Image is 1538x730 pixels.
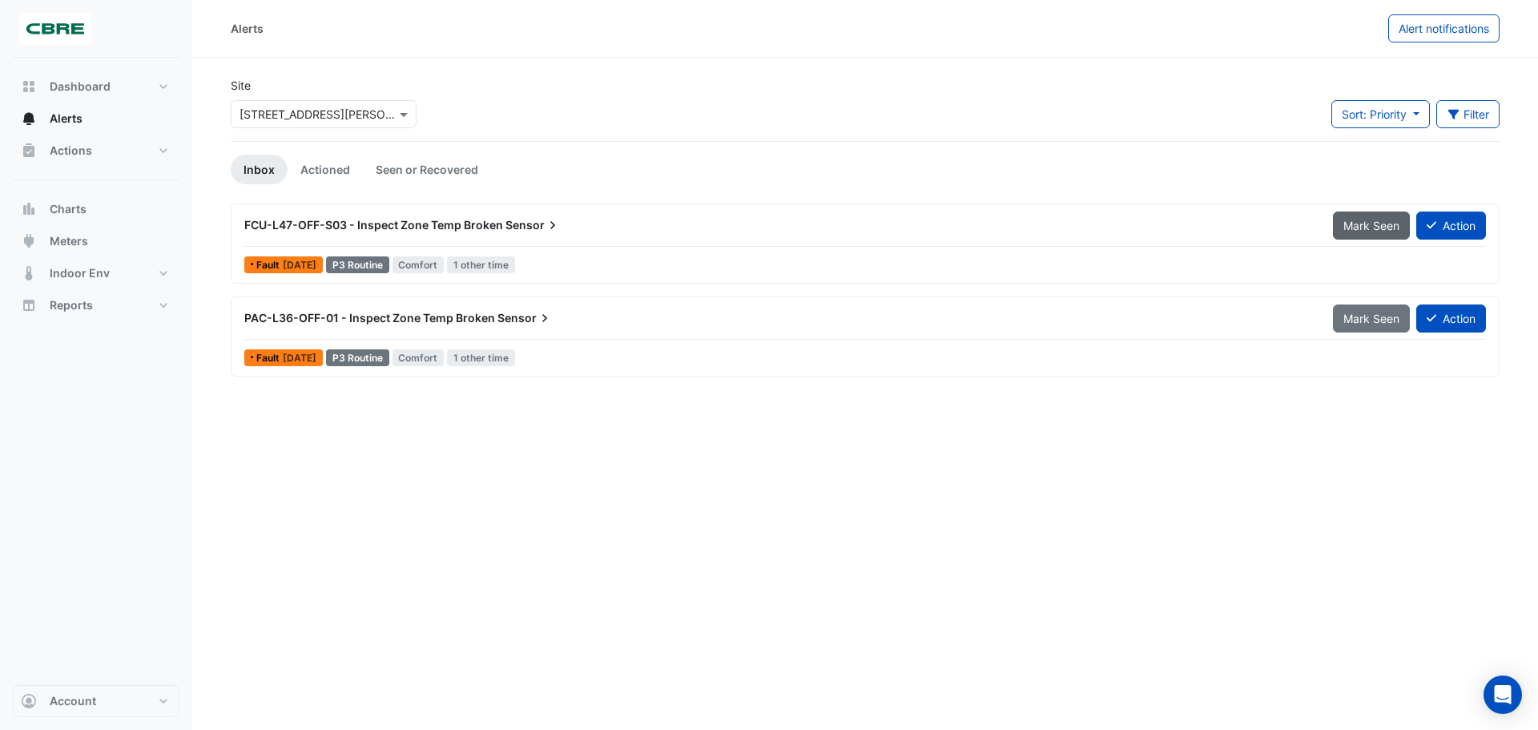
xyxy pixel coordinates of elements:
[256,353,283,363] span: Fault
[1399,22,1489,35] span: Alert notifications
[505,217,561,233] span: Sensor
[13,135,179,167] button: Actions
[288,155,363,184] a: Actioned
[497,310,553,326] span: Sensor
[50,79,111,95] span: Dashboard
[13,103,179,135] button: Alerts
[244,311,495,325] span: PAC-L36-OFF-01 - Inspect Zone Temp Broken
[1343,312,1399,325] span: Mark Seen
[13,257,179,289] button: Indoor Env
[363,155,491,184] a: Seen or Recovered
[1342,107,1407,121] span: Sort: Priority
[326,349,389,366] div: P3 Routine
[50,233,88,249] span: Meters
[13,225,179,257] button: Meters
[1343,219,1399,232] span: Mark Seen
[1333,305,1410,333] button: Mark Seen
[50,201,87,217] span: Charts
[21,265,37,281] app-icon: Indoor Env
[21,233,37,249] app-icon: Meters
[21,143,37,159] app-icon: Actions
[19,13,91,45] img: Company Logo
[50,297,93,313] span: Reports
[1416,212,1486,240] button: Action
[256,260,283,270] span: Fault
[13,685,179,717] button: Account
[13,289,179,321] button: Reports
[1388,14,1500,42] button: Alert notifications
[50,143,92,159] span: Actions
[1333,212,1410,240] button: Mark Seen
[50,111,83,127] span: Alerts
[393,349,445,366] span: Comfort
[393,256,445,273] span: Comfort
[21,201,37,217] app-icon: Charts
[1416,305,1486,333] button: Action
[21,79,37,95] app-icon: Dashboard
[326,256,389,273] div: P3 Routine
[13,193,179,225] button: Charts
[231,20,264,37] div: Alerts
[1484,676,1522,714] div: Open Intercom Messenger
[1331,100,1430,128] button: Sort: Priority
[50,265,110,281] span: Indoor Env
[283,259,316,271] span: Wed 03-Sep-2025 15:30 AEST
[21,297,37,313] app-icon: Reports
[13,71,179,103] button: Dashboard
[447,256,515,273] span: 1 other time
[447,349,515,366] span: 1 other time
[50,693,96,709] span: Account
[231,155,288,184] a: Inbox
[283,352,316,364] span: Tue 02-Sep-2025 09:45 AEST
[231,77,251,94] label: Site
[21,111,37,127] app-icon: Alerts
[244,218,503,232] span: FCU-L47-OFF-S03 - Inspect Zone Temp Broken
[1436,100,1500,128] button: Filter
